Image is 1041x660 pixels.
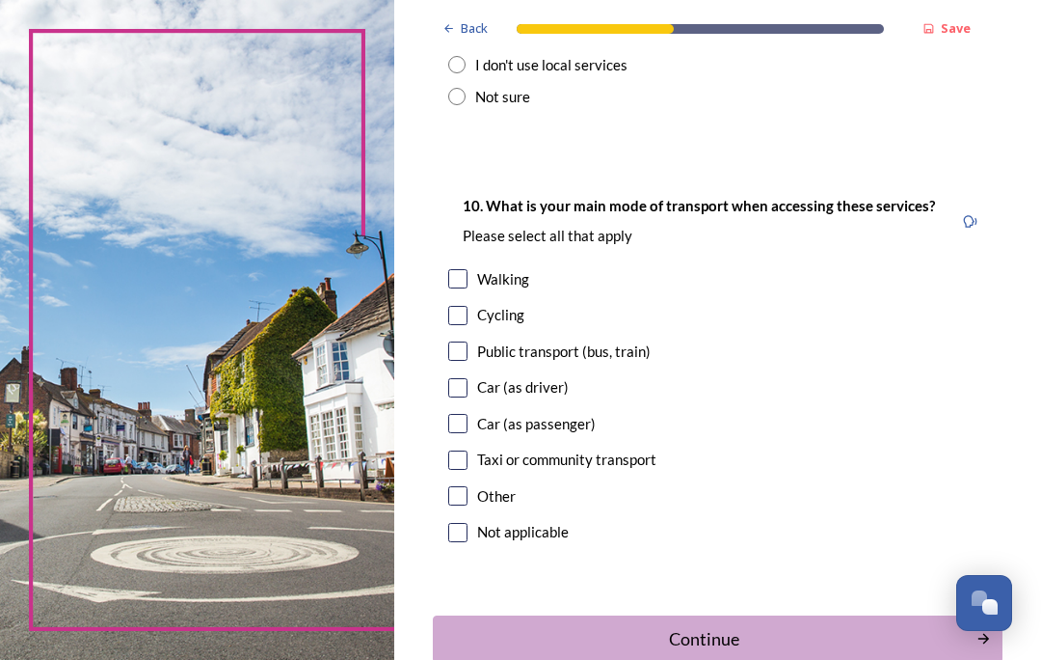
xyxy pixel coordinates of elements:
div: Not applicable [477,521,569,543]
div: Other [477,485,516,508]
div: Taxi or community transport [477,449,656,471]
div: Not sure [475,86,530,108]
strong: 10. What is your main mode of transport when accessing these services? [463,197,935,214]
div: Public transport (bus, train) [477,341,651,363]
button: Open Chat [956,575,1012,631]
p: Please select all that apply [463,226,935,246]
div: Walking [477,268,529,290]
div: Continue [443,626,966,652]
div: Car (as driver) [477,376,569,399]
div: Car (as passenger) [477,413,596,435]
div: Cycling [477,304,524,326]
div: I don't use local services [475,54,627,76]
strong: Save [941,19,971,37]
span: Back [461,19,488,38]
